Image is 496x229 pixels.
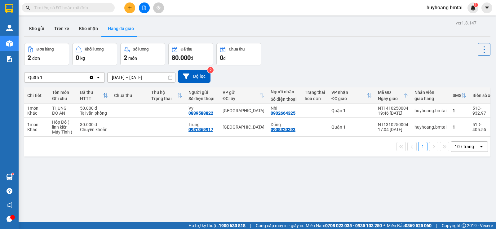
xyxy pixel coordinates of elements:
span: huyhoang.bmtai [422,4,467,11]
div: Chưa thu [229,47,245,51]
button: Kho gửi [24,21,49,36]
sup: 2 [207,67,214,73]
div: 51C-932.97 [472,106,493,116]
div: ĐC giao [331,96,367,101]
div: 50.000 đ [80,106,108,111]
div: Đã thu [80,90,103,95]
div: 1 món [27,122,46,127]
div: Dũng [271,122,299,127]
th: Toggle SortBy [219,87,268,104]
div: 30.000 đ [80,122,108,127]
div: 10 / trang [455,143,474,150]
img: logo-vxr [5,4,13,13]
div: huyhoang.bmtai [414,108,446,113]
div: Vy [188,106,216,111]
div: 1 [453,108,466,113]
button: plus [124,2,135,13]
div: Tại văn phòng [80,111,108,116]
div: Trạng thái [305,90,325,95]
div: giao hàng [414,96,446,101]
div: HTTT [80,96,103,101]
div: [GEOGRAPHIC_DATA] [223,108,264,113]
span: | [436,222,437,229]
div: Hộp Đồ ( linh kiện Máy Tính ) [52,120,74,134]
span: 0 [220,54,223,61]
div: Biển số xe [472,93,493,98]
div: Chuyển khoản [80,127,108,132]
span: Miền Bắc [387,222,432,229]
div: Số lượng [133,47,148,51]
div: SMS [453,93,461,98]
th: Toggle SortBy [328,87,375,104]
div: hóa đơn [305,96,325,101]
button: Bộ lọc [178,70,210,83]
div: Ngày giao [378,96,403,101]
img: icon-new-feature [470,5,476,11]
span: ⚪️ [383,224,385,227]
span: 2 [28,54,31,61]
div: 0981369917 [188,127,213,132]
button: Chưa thu0đ [216,43,261,65]
div: Chi tiết [27,93,46,98]
div: ĐC lấy [223,96,259,101]
span: đ [223,56,226,61]
div: 0908320393 [271,127,295,132]
sup: 1 [474,3,478,7]
input: Select a date range. [108,73,175,82]
span: 1 [475,3,477,7]
div: Đã thu [181,47,192,51]
input: Tìm tên, số ĐT hoặc mã đơn [34,4,107,11]
th: Toggle SortBy [449,87,469,104]
div: Người nhận [271,89,299,94]
div: Ghi chú [52,96,74,101]
span: Miền Nam [306,222,382,229]
div: 51D-405.55 [472,122,493,132]
div: Người gửi [188,90,216,95]
strong: 0369 525 060 [405,223,432,228]
span: message [7,216,12,222]
div: Đơn hàng [37,47,54,51]
span: đ [191,56,193,61]
div: THÙNG ĐỒ ĂN [52,106,74,116]
div: 17:04 [DATE] [378,127,408,132]
div: ver 1.8.147 [456,20,476,26]
div: VP nhận [331,90,367,95]
th: Toggle SortBy [77,87,111,104]
div: 1 [453,125,466,130]
img: warehouse-icon [6,174,13,180]
strong: 1900 633 818 [219,223,246,228]
span: Hỗ trợ kỹ thuật: [188,222,246,229]
span: đơn [32,56,40,61]
div: 1 món [27,106,46,111]
span: 0 [76,54,79,61]
div: huyhoang.bmtai [414,125,446,130]
svg: open [96,75,101,80]
span: file-add [142,6,146,10]
span: plus [128,6,132,10]
svg: open [479,144,484,149]
div: Chưa thu [114,93,145,98]
strong: 0708 023 035 - 0935 103 250 [325,223,382,228]
img: solution-icon [6,56,13,62]
button: Khối lượng0kg [72,43,117,65]
th: Toggle SortBy [148,87,185,104]
span: món [128,56,137,61]
svg: Clear value [89,75,94,80]
span: 2 [124,54,127,61]
span: caret-down [484,5,490,11]
button: Hàng đã giao [103,21,139,36]
span: question-circle [7,188,12,194]
span: | [250,222,251,229]
div: Nhân viên [414,90,446,95]
button: 1 [418,142,427,151]
span: aim [156,6,161,10]
span: Cung cấp máy in - giấy in: [256,222,304,229]
div: Số điện thoại [188,96,216,101]
img: warehouse-icon [6,40,13,47]
input: Selected Quận 1. [43,74,44,81]
div: Quận 1 [331,125,372,130]
div: Quận 1 [28,74,42,81]
div: Trạng thái [151,96,177,101]
div: Số điện thoại [271,97,299,102]
div: VP gửi [223,90,259,95]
